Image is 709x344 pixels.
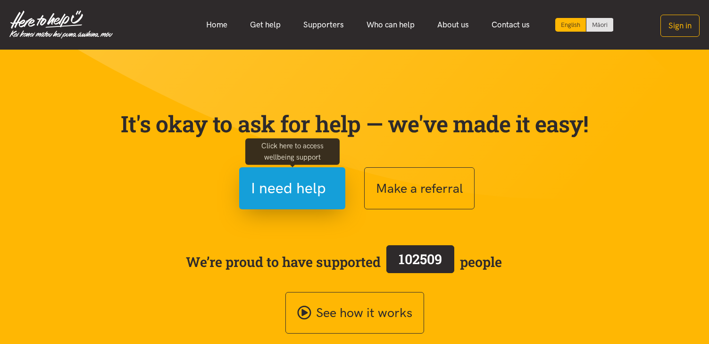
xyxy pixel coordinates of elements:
[480,15,541,35] a: Contact us
[186,243,502,280] span: We’re proud to have supported people
[399,250,442,268] span: 102509
[364,167,475,209] button: Make a referral
[239,167,345,209] button: I need help
[292,15,355,35] a: Supporters
[251,176,326,200] span: I need help
[245,138,340,164] div: Click here to access wellbeing support
[195,15,239,35] a: Home
[555,18,586,32] div: Current language
[355,15,426,35] a: Who can help
[555,18,614,32] div: Language toggle
[586,18,613,32] a: Switch to Te Reo Māori
[285,292,424,334] a: See how it works
[660,15,700,37] button: Sign in
[239,15,292,35] a: Get help
[119,110,591,138] p: It's okay to ask for help — we've made it easy!
[9,10,113,39] img: Home
[426,15,480,35] a: About us
[381,243,460,280] a: 102509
